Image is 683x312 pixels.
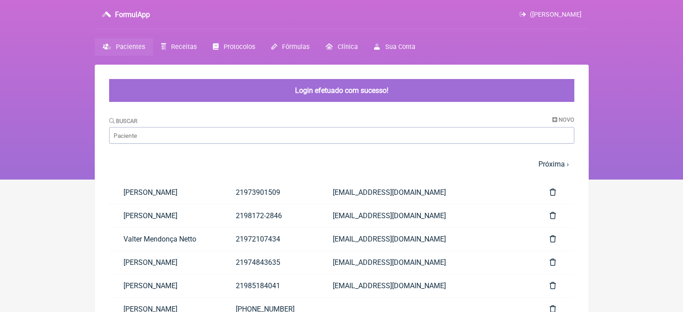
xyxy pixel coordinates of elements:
[153,38,205,56] a: Receitas
[318,274,535,297] a: [EMAIL_ADDRESS][DOMAIN_NAME]
[221,251,318,274] a: 21974843635
[318,181,535,204] a: [EMAIL_ADDRESS][DOMAIN_NAME]
[318,228,535,250] a: [EMAIL_ADDRESS][DOMAIN_NAME]
[552,116,574,123] a: Novo
[95,38,153,56] a: Pacientes
[109,274,221,297] a: [PERSON_NAME]
[318,204,535,227] a: [EMAIL_ADDRESS][DOMAIN_NAME]
[221,204,318,227] a: 2198172-2846
[171,43,197,51] span: Receitas
[109,181,221,204] a: [PERSON_NAME]
[366,38,423,56] a: Sua Conta
[205,38,263,56] a: Protocolos
[109,251,221,274] a: [PERSON_NAME]
[116,43,145,51] span: Pacientes
[282,43,309,51] span: Fórmulas
[538,160,569,168] a: Próxima ›
[221,181,318,204] a: 21973901509
[221,228,318,250] a: 21972107434
[520,11,581,18] a: ([PERSON_NAME]
[318,251,535,274] a: [EMAIL_ADDRESS][DOMAIN_NAME]
[317,38,366,56] a: Clínica
[263,38,317,56] a: Fórmulas
[109,79,574,102] div: Login efetuado com sucesso!
[109,204,221,227] a: [PERSON_NAME]
[109,228,221,250] a: Valter Mendonça Netto
[559,116,574,123] span: Novo
[115,10,150,19] h3: FormulApp
[109,118,138,124] label: Buscar
[109,154,574,174] nav: pager
[224,43,255,51] span: Protocolos
[221,274,318,297] a: 21985184041
[385,43,415,51] span: Sua Conta
[338,43,358,51] span: Clínica
[109,127,574,144] input: Paciente
[530,11,582,18] span: ([PERSON_NAME]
